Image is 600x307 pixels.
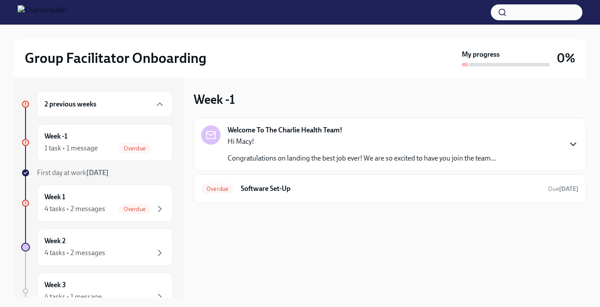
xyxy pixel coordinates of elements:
[86,168,109,177] strong: [DATE]
[44,99,96,109] h6: 2 previous weeks
[25,49,206,67] h2: Group Facilitator Onboarding
[44,132,67,141] h6: Week -1
[118,206,151,212] span: Overdue
[241,184,541,194] h6: Software Set-Up
[37,91,173,117] div: 2 previous weeks
[228,137,496,146] p: Hi Macy!
[18,5,66,19] img: CharlieHealth
[118,145,151,152] span: Overdue
[44,248,105,258] div: 4 tasks • 2 messages
[44,236,66,246] h6: Week 2
[21,185,173,222] a: Week 14 tasks • 2 messagesOverdue
[557,50,575,66] h3: 0%
[548,185,578,193] span: Due
[44,292,102,302] div: 4 tasks • 1 message
[201,182,578,196] a: OverdueSoftware Set-UpDue[DATE]
[548,185,578,193] span: August 5th, 2025 10:00
[21,124,173,161] a: Week -11 task • 1 messageOverdue
[37,168,109,177] span: First day at work
[21,229,173,266] a: Week 24 tasks • 2 messages
[44,143,98,153] div: 1 task • 1 message
[462,50,500,59] strong: My progress
[228,153,496,163] p: Congratulations on landing the best job ever! We are so excited to have you join the team...
[228,125,342,135] strong: Welcome To The Charlie Health Team!
[44,192,65,202] h6: Week 1
[201,186,234,192] span: Overdue
[44,204,105,214] div: 4 tasks • 2 messages
[559,185,578,193] strong: [DATE]
[21,168,173,178] a: First day at work[DATE]
[194,91,235,107] h3: Week -1
[44,280,66,290] h6: Week 3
